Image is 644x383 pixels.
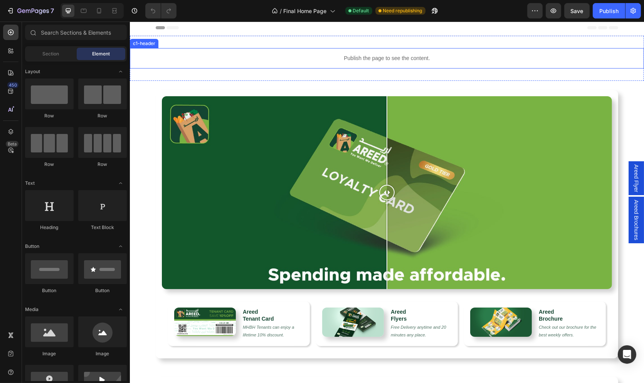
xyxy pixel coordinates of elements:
[78,350,127,357] div: Image
[25,287,74,294] div: Button
[78,161,127,168] div: Row
[409,302,469,318] p: Check out our brochure for the best weekly offers.
[25,68,40,75] span: Layout
[25,161,74,168] div: Row
[409,287,424,293] strong: Areed
[261,302,321,318] p: Free Delivery anytime and 20 minutes any place.
[383,7,422,14] span: Need republishing
[6,141,18,147] div: Beta
[340,286,402,315] img: gempages_528694895989228566-39438030-40a9-414c-b61b-9cc14b658e20.jpg
[353,7,369,14] span: Default
[50,6,54,15] p: 7
[78,287,127,294] div: Button
[113,302,173,318] p: MHBH Tenants can enjoy a lifetime 10% discount.
[280,7,282,15] span: /
[130,22,644,383] iframe: Design area
[78,224,127,231] div: Text Block
[571,8,583,14] span: Save
[192,286,254,315] img: gempages_528694895989228566-8723095a-9e9f-4985-b605-653b6ac95489.jpg
[503,178,510,219] span: Areed Brochures
[44,286,106,315] img: gempages_528694895989228566-d0c08e65-fc4a-444e-ad3d-14ef66ce42f2.png
[25,306,39,313] span: Media
[43,50,59,57] span: Section
[261,287,276,293] strong: Areed
[78,112,127,119] div: Row
[261,294,277,300] strong: Flyers
[593,3,625,18] button: Publish
[92,50,110,57] span: Element
[284,7,327,15] span: Final Home Page
[25,180,35,187] span: Text
[25,350,74,357] div: Image
[3,3,57,18] button: 7
[113,294,144,300] strong: Tenant Card
[618,345,636,364] div: Open Intercom Messenger
[564,3,590,18] button: Save
[113,287,128,293] strong: Areed
[25,25,127,40] input: Search Sections & Elements
[599,7,619,15] div: Publish
[2,18,27,25] div: c1-header
[25,243,39,250] span: Button
[503,143,510,171] span: Areed Flyer
[409,294,433,300] strong: Brochure
[145,3,177,18] div: Undo/Redo
[114,240,127,253] span: Toggle open
[25,112,74,119] div: Row
[25,224,74,231] div: Heading
[114,177,127,189] span: Toggle open
[7,82,18,88] div: 450
[114,303,127,316] span: Toggle open
[114,65,127,78] span: Toggle open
